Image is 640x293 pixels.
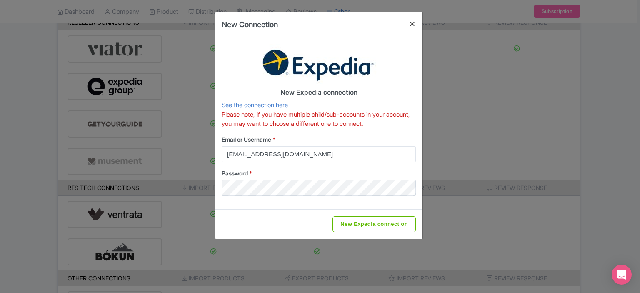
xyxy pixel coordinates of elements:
[402,12,422,36] button: Close
[222,170,248,177] span: Password
[222,19,278,30] h4: New Connection
[256,44,381,85] img: expedia-2bdd49749a153e978cd7d1f433d40fd5.jpg
[612,265,632,285] div: Open Intercom Messenger
[222,101,288,109] a: See the connection here
[222,136,271,143] span: Email or Username
[222,110,416,129] p: Please note, if you have multiple child/sub-accounts in your account, you may want to choose a di...
[332,216,416,232] input: New Expedia connection
[222,89,416,96] h4: New Expedia connection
